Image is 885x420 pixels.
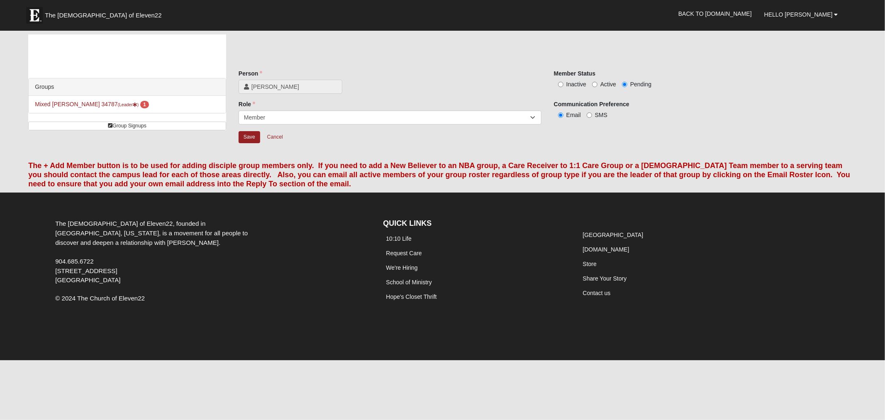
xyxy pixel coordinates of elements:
[239,69,262,78] label: Person
[386,250,422,256] a: Request Care
[592,82,597,87] input: Active
[554,100,629,108] label: Communication Preference
[22,3,188,24] a: The [DEMOGRAPHIC_DATA] of Eleven22
[386,235,412,242] a: 10:10 Life
[758,4,844,25] a: Hello [PERSON_NAME]
[566,112,581,118] span: Email
[672,3,758,24] a: Back to [DOMAIN_NAME]
[386,264,417,271] a: We're Hiring
[558,82,563,87] input: Inactive
[28,122,226,130] a: Group Signups
[118,102,139,107] small: (Leader )
[386,279,432,286] a: School of Ministry
[26,7,43,24] img: Eleven22 logo
[45,11,161,20] span: The [DEMOGRAPHIC_DATA] of Eleven22
[262,131,288,144] a: Cancel
[239,100,255,108] label: Role
[622,82,627,87] input: Pending
[566,81,586,88] span: Inactive
[583,275,627,282] a: Share Your Story
[251,83,337,91] span: [PERSON_NAME]
[383,219,567,228] h4: QUICK LINKS
[140,101,149,108] span: number of pending members
[583,246,629,253] a: [DOMAIN_NAME]
[595,112,607,118] span: SMS
[583,232,644,238] a: [GEOGRAPHIC_DATA]
[764,11,833,18] span: Hello [PERSON_NAME]
[386,293,436,300] a: Hope's Closet Thrift
[583,261,597,267] a: Store
[55,295,145,302] span: © 2024 The Church of Eleven22
[587,112,592,118] input: SMS
[558,112,563,118] input: Email
[55,276,120,283] span: [GEOGRAPHIC_DATA]
[583,290,611,296] a: Contact us
[49,219,268,285] div: The [DEMOGRAPHIC_DATA] of Eleven22, founded in [GEOGRAPHIC_DATA], [US_STATE], is a movement for a...
[239,131,260,143] input: Alt+s
[28,161,850,188] font: The + Add Member button is to be used for adding disciple group members only. If you need to add ...
[554,69,595,78] label: Member Status
[29,78,226,96] div: Groups
[600,81,616,88] span: Active
[630,81,651,88] span: Pending
[35,101,149,107] a: Mixed [PERSON_NAME] 34787(Leader) 1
